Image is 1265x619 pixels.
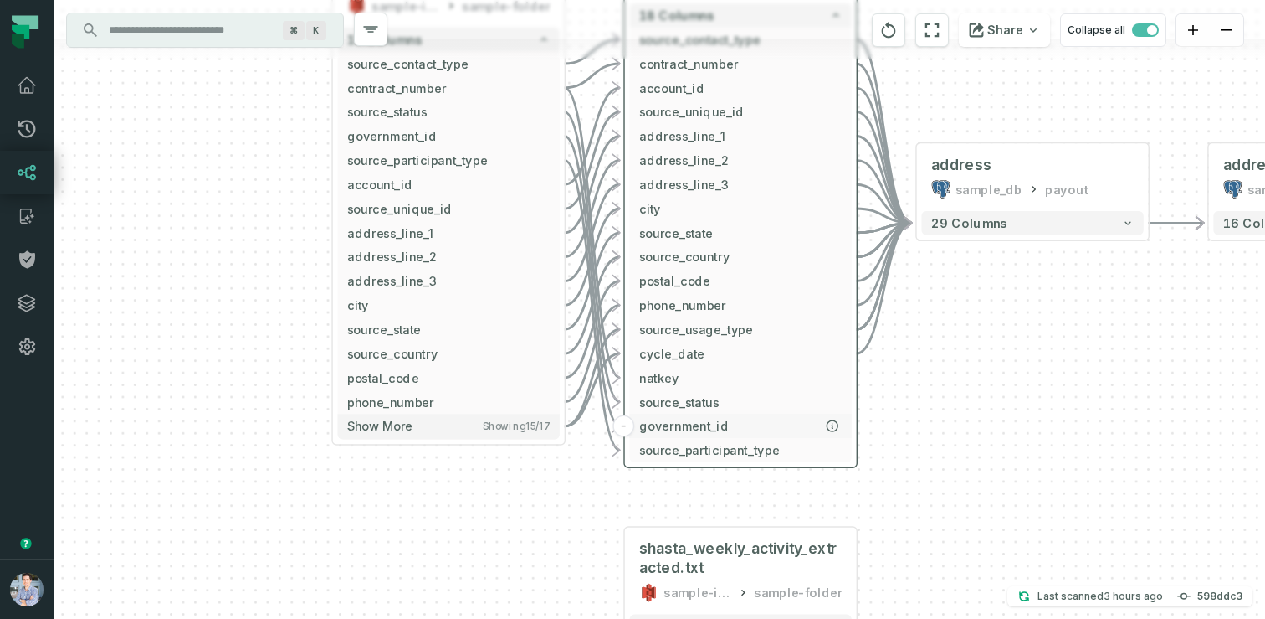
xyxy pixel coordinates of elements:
g: Edge from 1c7f4b617bc41a9705d13e536675d124 to 91bb5a19cf2a4a70ddfcf8f1c28f1a59 [565,233,620,329]
span: source_unique_id [639,103,842,121]
span: address_line_2 [347,248,550,266]
span: government_id [347,127,550,146]
g: Edge from 91bb5a19cf2a4a70ddfcf8f1c28f1a59 to e0ff9a3e638efd7852da11a56d599e6c [857,112,912,224]
g: Edge from 1c7f4b617bc41a9705d13e536675d124 to 91bb5a19cf2a4a70ddfcf8f1c28f1a59 [565,160,620,256]
span: address_line_3 [639,175,842,193]
span: Showing 15 / 17 [483,420,551,432]
div: address [931,156,991,175]
div: sample-folder [754,583,842,602]
span: cycle_date [639,344,842,363]
span: 29 columns [931,216,1007,230]
button: government_id [630,414,852,438]
span: source_state [347,320,550,338]
div: Tooltip anchor [18,536,33,551]
button: - [612,415,634,437]
button: contract_number [630,52,852,76]
button: natkey [630,365,852,389]
span: city [639,199,842,218]
g: Edge from 91bb5a19cf2a4a70ddfcf8f1c28f1a59 to e0ff9a3e638efd7852da11a56d599e6c [857,223,912,329]
span: government_id [639,417,842,436]
span: phone_number [347,393,550,411]
span: natkey [639,369,842,387]
span: account_id [347,175,550,193]
button: source_country [338,342,560,366]
h4: 598ddc3 [1197,591,1242,601]
span: contract_number [347,79,550,97]
span: source_contact_type [347,54,550,73]
button: contract_number [338,75,560,100]
span: source_country [347,344,550,363]
button: Share [959,13,1050,47]
button: source_state [338,317,560,342]
g: Edge from 1c7f4b617bc41a9705d13e536675d124 to 91bb5a19cf2a4a70ddfcf8f1c28f1a59 [565,112,620,402]
span: postal_code [639,272,842,291]
g: Edge from 1c7f4b617bc41a9705d13e536675d124 to 91bb5a19cf2a4a70ddfcf8f1c28f1a59 [565,88,620,184]
g: Edge from 1c7f4b617bc41a9705d13e536675d124 to 91bb5a19cf2a4a70ddfcf8f1c28f1a59 [565,329,620,426]
g: Edge from 1c7f4b617bc41a9705d13e536675d124 to 91bb5a19cf2a4a70ddfcf8f1c28f1a59 [565,281,620,378]
relative-time: Oct 1, 2025, 6:15 PM PDT [1104,590,1163,602]
span: postal_code [347,369,550,387]
g: Edge from 1c7f4b617bc41a9705d13e536675d124 to 91bb5a19cf2a4a70ddfcf8f1c28f1a59 [565,137,620,233]
span: source_usage_type [639,320,842,338]
span: source_country [639,248,842,266]
button: postal_code [338,365,560,389]
button: city [630,197,852,221]
button: address_line_1 [630,124,852,148]
img: avatar of Alon Nafta [10,573,44,606]
span: shasta_weekly_activity_extracted.txt [639,539,842,578]
button: account_id [630,75,852,100]
button: source_state [630,220,852,245]
button: government_id [338,124,560,148]
span: Press ⌘ + K to focus the search bar [283,21,305,40]
button: address_line_3 [630,173,852,197]
button: phone_number [338,389,560,414]
button: Last scanned[DATE] 6:15:44 PM598ddc3 [1007,586,1252,606]
span: city [347,297,550,315]
button: address_line_2 [630,148,852,173]
g: Edge from 1c7f4b617bc41a9705d13e536675d124 to 91bb5a19cf2a4a70ddfcf8f1c28f1a59 [565,88,620,378]
span: source_status [347,103,550,121]
g: Edge from 91bb5a19cf2a4a70ddfcf8f1c28f1a59 to e0ff9a3e638efd7852da11a56d599e6c [857,184,912,223]
button: source_usage_type [630,317,852,342]
button: address_line_2 [338,245,560,269]
button: source_unique_id [630,100,852,124]
g: Edge from 1c7f4b617bc41a9705d13e536675d124 to 91bb5a19cf2a4a70ddfcf8f1c28f1a59 [565,353,620,426]
button: source_status [630,389,852,414]
span: source_participant_type [639,441,842,460]
button: postal_code [630,269,852,293]
button: address_line_1 [338,220,560,245]
button: cycle_date [630,342,852,366]
button: address_line_3 [338,269,560,293]
button: Collapse all [1060,13,1166,47]
button: source_contact_type [338,52,560,76]
span: address_line_1 [639,127,842,146]
g: Edge from 91bb5a19cf2a4a70ddfcf8f1c28f1a59 to e0ff9a3e638efd7852da11a56d599e6c [857,223,912,256]
button: account_id [338,173,560,197]
button: zoom out [1210,14,1243,47]
span: Show more [347,419,412,434]
button: source_country [630,245,852,269]
span: source_participant_type [347,152,550,170]
g: Edge from 1c7f4b617bc41a9705d13e536675d124 to 91bb5a19cf2a4a70ddfcf8f1c28f1a59 [565,209,620,305]
button: source_status [338,100,560,124]
span: source_unique_id [347,199,550,218]
g: Edge from 1c7f4b617bc41a9705d13e536675d124 to 91bb5a19cf2a4a70ddfcf8f1c28f1a59 [565,184,620,281]
p: Last scanned [1037,588,1163,605]
button: city [338,293,560,317]
div: sample_db [955,179,1023,199]
span: address_line_3 [347,272,550,291]
button: Show moreShowing15/17 [338,414,560,439]
button: zoom in [1176,14,1210,47]
g: Edge from 1c7f4b617bc41a9705d13e536675d124 to 91bb5a19cf2a4a70ddfcf8f1c28f1a59 [565,305,620,401]
span: source_status [639,393,842,411]
div: payout [1045,179,1088,199]
g: Edge from 1c7f4b617bc41a9705d13e536675d124 to 91bb5a19cf2a4a70ddfcf8f1c28f1a59 [565,112,620,209]
g: Edge from 1c7f4b617bc41a9705d13e536675d124 to 91bb5a19cf2a4a70ddfcf8f1c28f1a59 [565,39,620,64]
div: sample-input-bucket [663,583,732,602]
g: Edge from 1c7f4b617bc41a9705d13e536675d124 to 91bb5a19cf2a4a70ddfcf8f1c28f1a59 [565,64,620,88]
button: source_participant_type [338,148,560,173]
span: address_line_1 [347,224,550,242]
span: Press ⌘ + K to focus the search bar [306,21,326,40]
button: source_unique_id [338,197,560,221]
span: phone_number [639,297,842,315]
